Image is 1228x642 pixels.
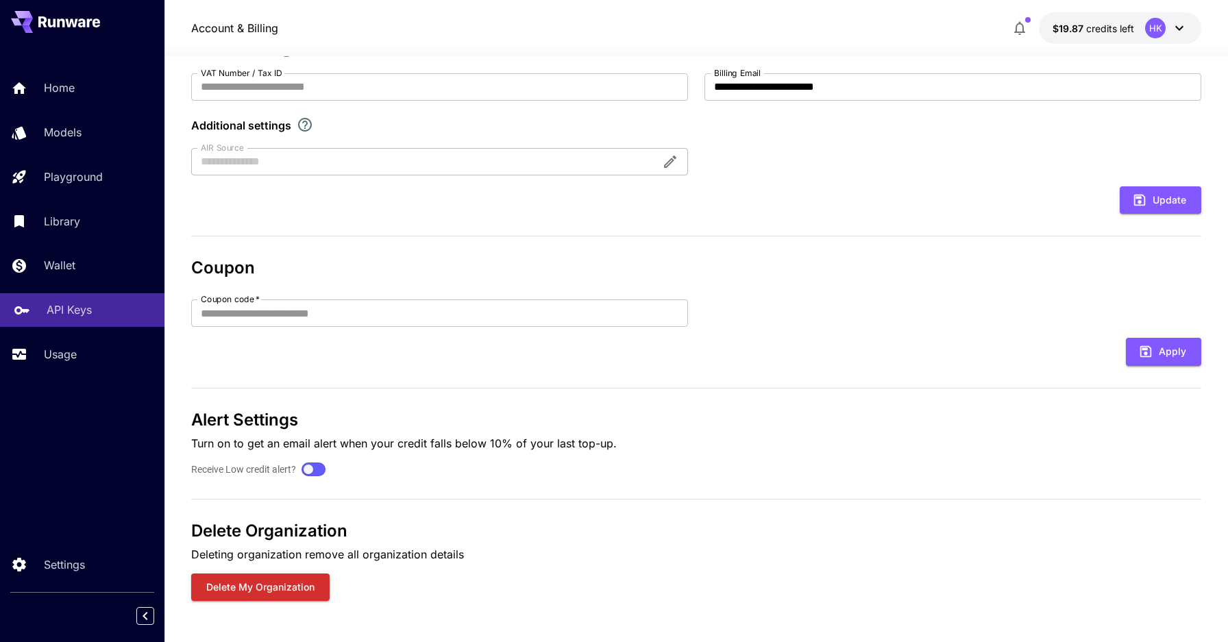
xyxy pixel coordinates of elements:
[191,20,278,36] a: Account & Billing
[191,117,291,134] p: Additional settings
[191,547,464,561] span: Deleting organization remove all organization details
[201,142,243,153] label: AIR Source
[1120,186,1201,214] button: Update
[44,556,85,573] p: Settings
[714,67,761,79] label: Billing Email
[191,435,1201,452] p: Turn on to get an email alert when your credit falls below 10% of your last top-up.
[47,301,92,318] p: API Keys
[297,116,313,133] svg: Explore additional customization settings
[191,521,1201,541] h3: Delete Organization
[191,258,1201,277] h3: Coupon
[136,607,154,625] button: Collapse sidebar
[1039,12,1201,44] button: $19.868HK
[1053,21,1134,36] div: $19.868
[191,573,330,602] button: Delete my organization
[44,79,75,96] p: Home
[44,213,80,230] p: Library
[44,169,103,185] p: Playground
[191,20,278,36] nav: breadcrumb
[44,124,82,140] p: Models
[44,257,75,273] p: Wallet
[147,604,164,628] div: Collapse sidebar
[1053,23,1086,34] span: $19.87
[201,293,260,305] label: Coupon code
[191,462,296,477] label: Receive Low credit alert?
[44,346,77,362] p: Usage
[191,410,1201,430] h3: Alert Settings
[1126,338,1201,366] button: Apply
[1086,23,1134,34] span: credits left
[201,67,282,79] label: VAT Number / Tax ID
[1145,18,1166,38] div: HK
